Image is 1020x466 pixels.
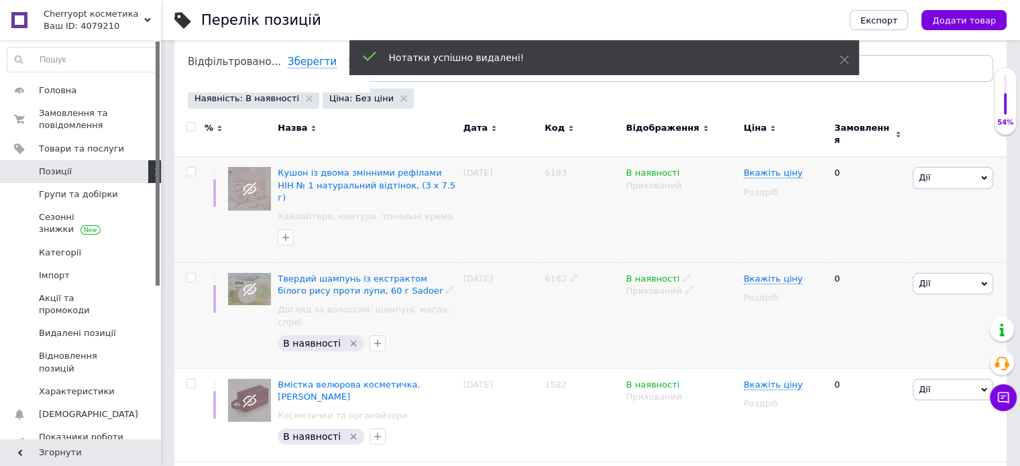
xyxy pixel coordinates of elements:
span: Вкажіть ціну [744,380,803,390]
span: В наявності [626,168,679,182]
svg: Видалити мітку [348,338,359,349]
span: Вкажіть ціну [744,168,803,178]
span: Дії [919,384,930,394]
img: Кушон с двумя сменными рефилами HIH №1, натуральный оттенок (3 x 7.5 г) [228,167,271,210]
span: Ціна [744,122,767,134]
span: В наявності [626,274,679,288]
span: Товари та послуги [39,143,124,155]
span: Показники роботи компанії [39,431,124,455]
input: Пошук [7,48,158,72]
span: Акції та промокоди [39,292,124,316]
button: Експорт [850,10,909,30]
span: В наявності [626,380,679,394]
span: Сезонні знижки [39,211,124,235]
a: Косметички та органайзери [278,410,407,422]
span: Категорії [39,247,81,259]
div: 0 [826,263,909,369]
div: Ваш ID: 4079210 [44,20,161,32]
a: Хайлайтери, контури, тональні крема [278,211,453,223]
span: 6183 [545,168,567,178]
img: Вместительная велюровая косметичка. Вишневая [228,379,271,422]
div: [DATE] [460,368,541,462]
span: Замовлення [834,122,892,146]
div: 0 [826,368,909,462]
div: Прихований [626,391,736,403]
div: Перелік позицій [201,13,321,27]
span: Ціна: Без ціни [329,93,394,105]
span: В наявності [283,431,341,442]
div: Роздріб [744,398,823,410]
span: Наявність: В наявності [194,93,299,105]
span: Код [545,122,565,134]
a: Вмістка велюрова косметичка. [PERSON_NAME] [278,380,420,402]
div: [DATE] [460,263,541,369]
div: Прихований [626,180,736,192]
span: Дата [463,122,488,134]
span: Дії [919,278,930,288]
div: 54% [995,118,1016,127]
span: Зберегти [288,56,337,68]
span: Характеристики [39,386,115,398]
span: Відображення [626,122,699,134]
span: Головна [39,84,76,97]
div: Нотатки успішно видалені! [389,51,806,64]
svg: Видалити мітку [348,431,359,442]
span: Дії [919,172,930,182]
span: В наявності [283,338,341,349]
span: Замовлення та повідомлення [39,107,124,131]
span: Видалені позиції [39,327,116,339]
span: Додати товар [932,15,996,25]
div: 0 [826,157,909,263]
div: [DATE] [460,157,541,263]
span: Сherryopt косметика [44,8,144,20]
button: Додати товар [921,10,1007,30]
div: Прихований [626,285,736,297]
span: Експорт [860,15,898,25]
a: Кушон із двома змінними рефілами HIH № 1 натуральний відтінок, (3 x 7.5 г) [278,168,455,202]
span: Позиції [39,166,72,178]
span: % [205,122,213,134]
span: Відфільтровано... [188,56,281,68]
span: Групи та добірки [39,188,118,200]
span: Відновлення позицій [39,350,124,374]
span: Імпорт [39,270,70,282]
span: [DEMOGRAPHIC_DATA] [39,408,138,420]
span: Назва [278,122,307,134]
div: Роздріб [744,292,823,304]
img: Твёрдый шампунь с экстрактом белого риса против перхоти, 60 г Sadoer [228,273,271,305]
a: Твердий шампунь із екстрактом білого рису проти лупи, 60 г Sadoer [278,274,443,296]
span: 6182 [545,274,567,284]
span: Вкажіть ціну [744,274,803,284]
a: Догляд за волоссям: шампуні, масла, спреї [278,304,456,328]
div: Роздріб [744,186,823,198]
button: Чат з покупцем [990,384,1017,411]
span: 1582 [545,380,567,390]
